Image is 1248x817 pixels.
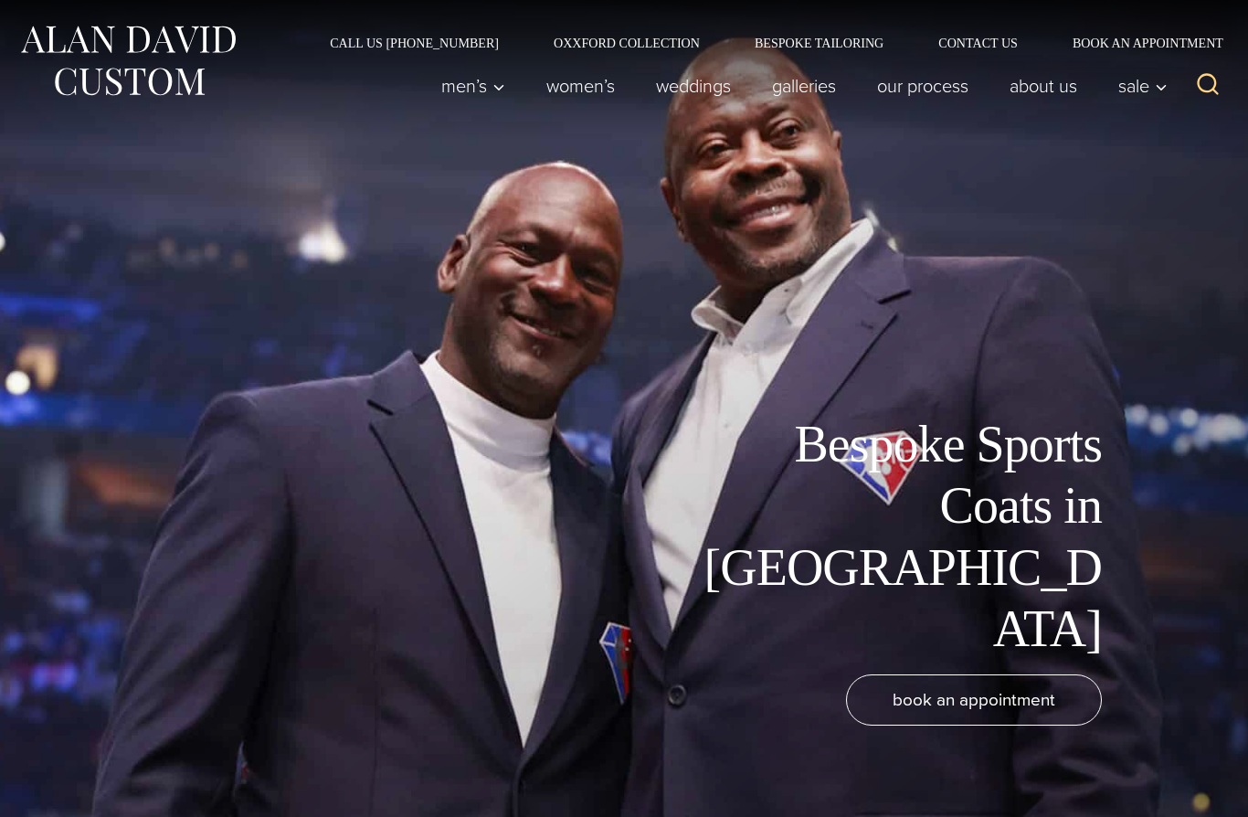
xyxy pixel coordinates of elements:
[846,674,1102,726] a: book an appointment
[302,37,526,49] a: Call Us [PHONE_NUMBER]
[526,37,727,49] a: Oxxford Collection
[727,37,911,49] a: Bespoke Tailoring
[893,686,1055,713] span: book an appointment
[1045,37,1230,49] a: Book an Appointment
[526,68,636,104] a: Women’s
[441,77,505,95] span: Men’s
[421,68,1178,104] nav: Primary Navigation
[691,414,1102,660] h1: Bespoke Sports Coats in [GEOGRAPHIC_DATA]
[1118,77,1168,95] span: Sale
[752,68,857,104] a: Galleries
[1186,64,1230,108] button: View Search Form
[18,20,238,101] img: Alan David Custom
[857,68,989,104] a: Our Process
[989,68,1098,104] a: About Us
[911,37,1045,49] a: Contact Us
[302,37,1230,49] nav: Secondary Navigation
[636,68,752,104] a: weddings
